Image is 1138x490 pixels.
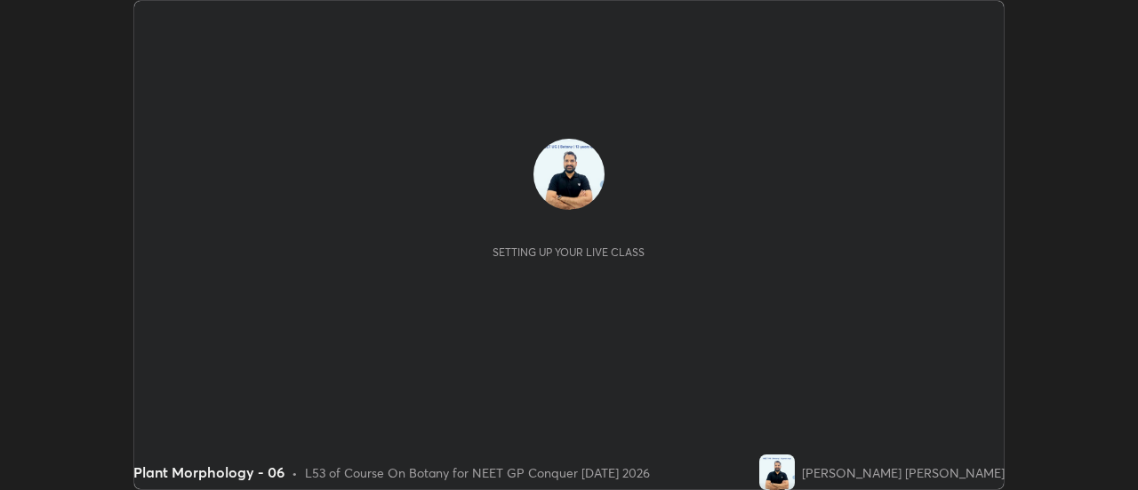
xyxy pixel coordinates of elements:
img: 11c413ee5bf54932a542f26ff398001b.jpg [533,139,605,210]
div: Plant Morphology - 06 [133,462,284,483]
img: 11c413ee5bf54932a542f26ff398001b.jpg [759,454,795,490]
div: Setting up your live class [493,245,645,259]
div: L53 of Course On Botany for NEET GP Conquer [DATE] 2026 [305,463,650,482]
div: [PERSON_NAME] [PERSON_NAME] [802,463,1005,482]
div: • [292,463,298,482]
